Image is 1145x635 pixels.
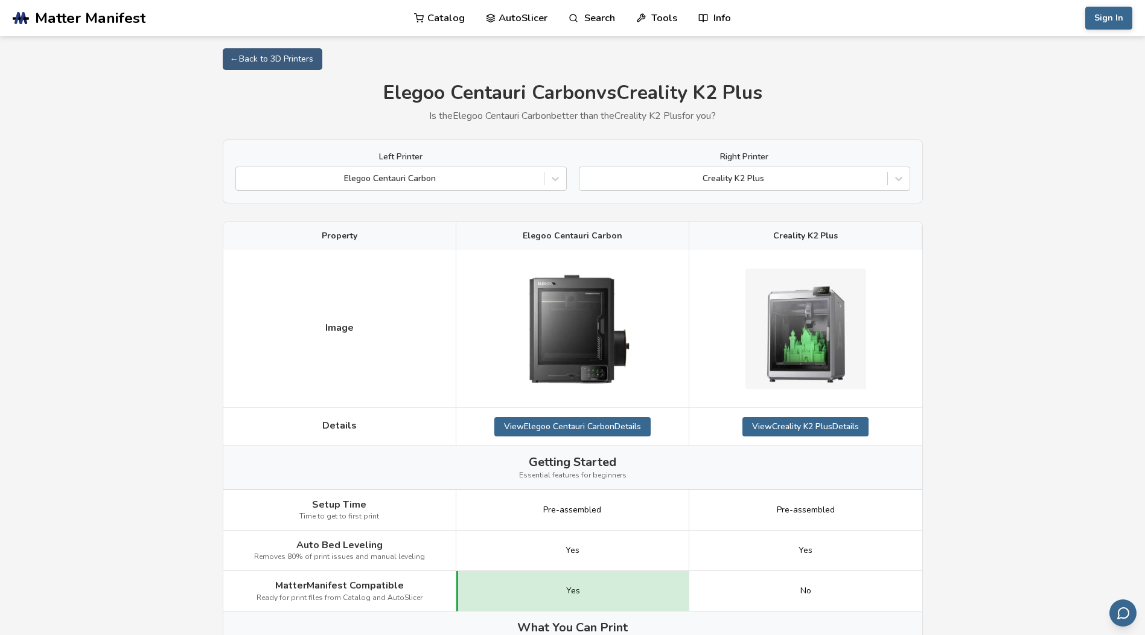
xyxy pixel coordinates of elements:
[1085,7,1132,30] button: Sign In
[322,420,357,431] span: Details
[517,621,628,634] span: What You Can Print
[299,512,379,521] span: Time to get to first print
[579,152,910,162] label: Right Printer
[523,231,622,241] span: Elegoo Centauri Carbon
[799,546,812,555] span: Yes
[742,417,869,436] a: ViewCreality K2 PlusDetails
[296,540,383,550] span: Auto Bed Leveling
[585,174,588,183] input: Creality K2 Plus
[322,231,357,241] span: Property
[566,586,580,596] span: Yes
[512,259,633,398] img: Elegoo Centauri Carbon
[773,231,838,241] span: Creality K2 Plus
[242,174,244,183] input: Elegoo Centauri Carbon
[566,546,579,555] span: Yes
[312,499,366,510] span: Setup Time
[777,505,835,515] span: Pre-assembled
[223,82,923,104] h1: Elegoo Centauri Carbon vs Creality K2 Plus
[494,417,651,436] a: ViewElegoo Centauri CarbonDetails
[275,580,404,591] span: MatterManifest Compatible
[223,110,923,121] p: Is the Elegoo Centauri Carbon better than the Creality K2 Plus for you?
[257,594,423,602] span: Ready for print files from Catalog and AutoSlicer
[1109,599,1137,627] button: Send feedback via email
[800,586,811,596] span: No
[543,505,601,515] span: Pre-assembled
[745,269,866,389] img: Creality K2 Plus
[529,455,616,469] span: Getting Started
[35,10,145,27] span: Matter Manifest
[254,553,425,561] span: Removes 80% of print issues and manual leveling
[519,471,627,480] span: Essential features for beginners
[235,152,567,162] label: Left Printer
[223,48,322,70] a: ← Back to 3D Printers
[325,322,354,333] span: Image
